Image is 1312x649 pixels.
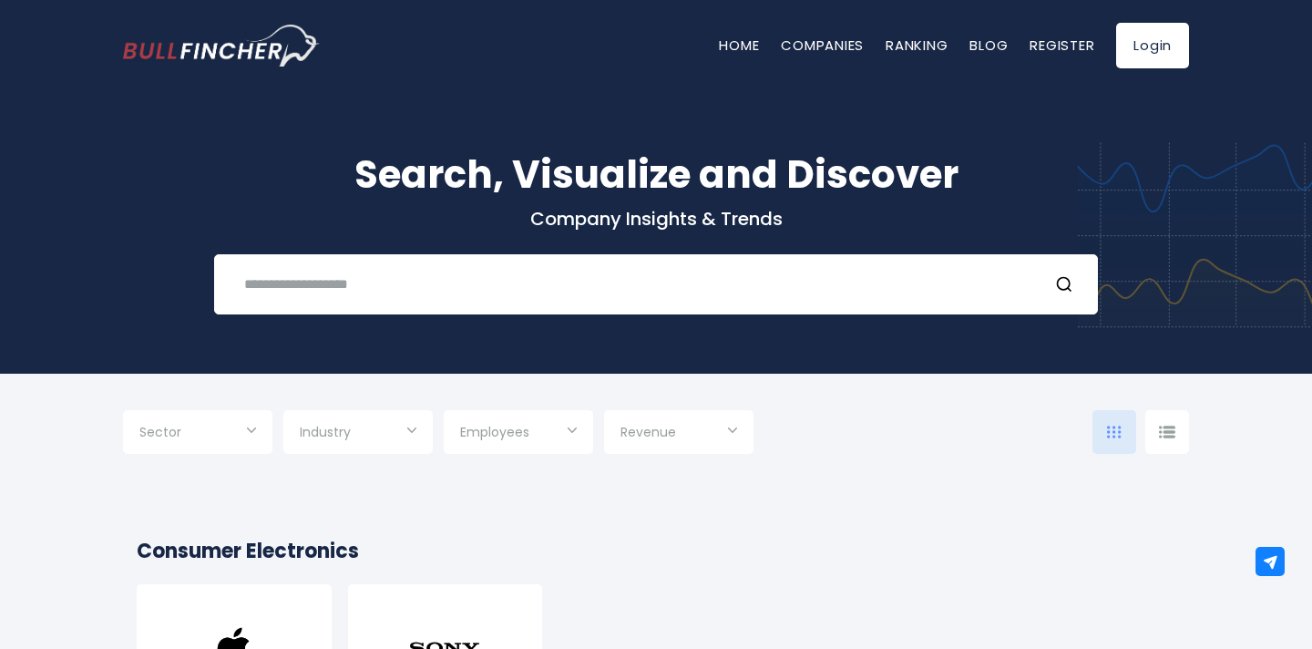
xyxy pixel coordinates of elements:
[123,25,319,67] a: Go to homepage
[123,207,1189,231] p: Company Insights & Trends
[1159,426,1175,438] img: icon-comp-list-view.svg
[460,417,577,450] input: Selection
[1055,273,1079,296] button: Search
[460,424,529,440] span: Employees
[719,36,759,55] a: Home
[139,424,181,440] span: Sector
[886,36,948,55] a: Ranking
[300,417,416,450] input: Selection
[969,36,1008,55] a: Blog
[139,417,256,450] input: Selection
[300,424,351,440] span: Industry
[1116,23,1189,68] a: Login
[781,36,864,55] a: Companies
[1030,36,1094,55] a: Register
[620,417,737,450] input: Selection
[1107,426,1122,438] img: icon-comp-grid.svg
[137,536,1175,566] h2: Consumer Electronics
[620,424,676,440] span: Revenue
[123,25,320,67] img: Bullfincher logo
[123,146,1189,203] h1: Search, Visualize and Discover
